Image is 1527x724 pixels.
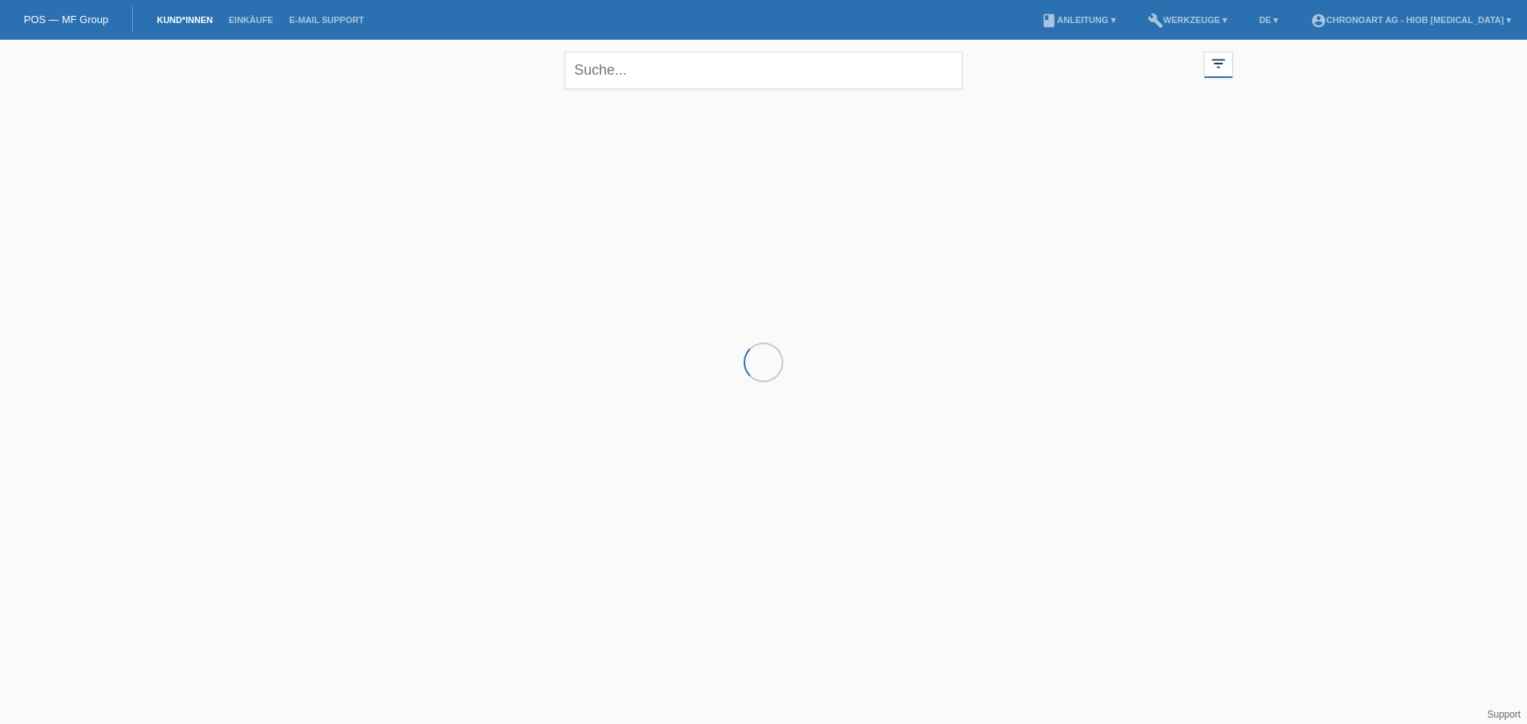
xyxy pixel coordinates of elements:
[282,15,372,25] a: E-Mail Support
[1251,15,1286,25] a: DE ▾
[1140,15,1236,25] a: buildWerkzeuge ▾
[1041,13,1057,29] i: book
[149,15,220,25] a: Kund*innen
[1033,15,1123,25] a: bookAnleitung ▾
[1311,13,1327,29] i: account_circle
[1210,55,1227,72] i: filter_list
[220,15,281,25] a: Einkäufe
[1148,13,1164,29] i: build
[1303,15,1520,25] a: account_circleChronoart AG - Hiob [MEDICAL_DATA] ▾
[24,14,108,25] a: POS — MF Group
[565,52,962,89] input: Suche...
[1487,709,1521,720] a: Support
